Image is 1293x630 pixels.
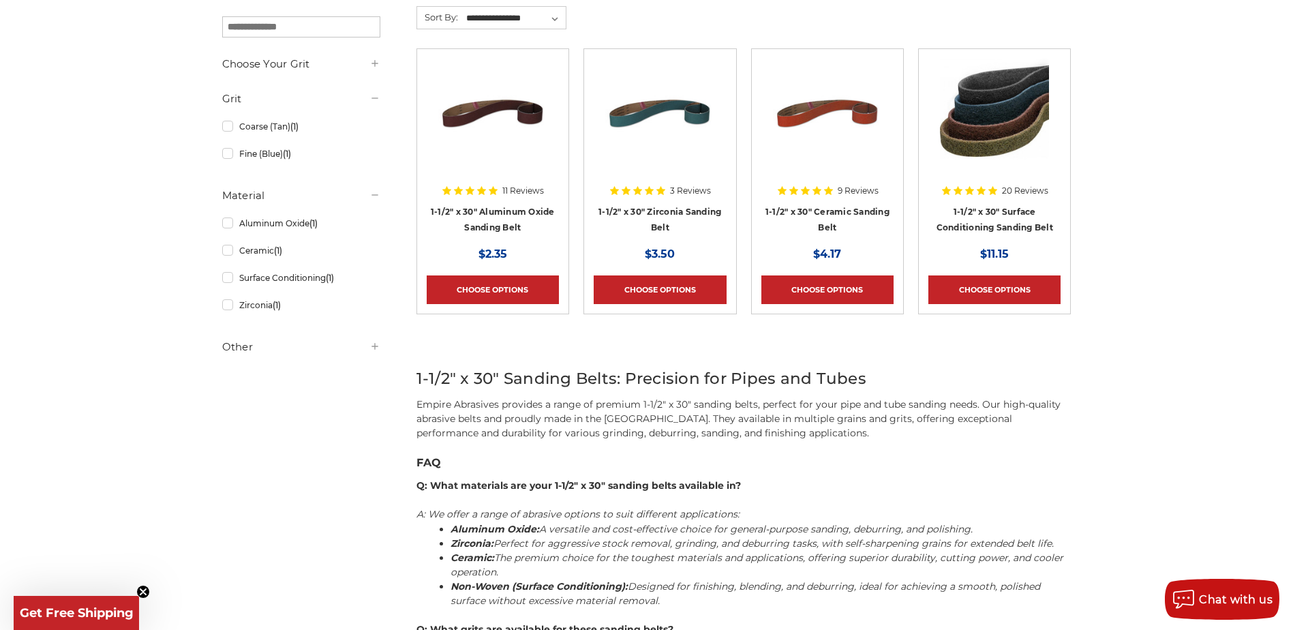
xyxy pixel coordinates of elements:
label: Sort By: [417,7,458,27]
span: $4.17 [813,247,841,260]
a: Zirconia [222,293,380,317]
a: Fine (Blue) [222,142,380,166]
em: The premium choice for the toughest materials and applications, offering superior durability, cut... [451,552,1063,578]
span: $2.35 [478,247,507,260]
span: (1) [273,300,281,310]
span: 9 Reviews [838,187,879,195]
strong: Non-Woven (Surface Conditioning): [451,580,628,592]
span: (1) [326,273,334,283]
img: 1-1/2" x 30" Sanding Belt - Zirconia [605,59,714,168]
a: Coarse (Tan) [222,115,380,138]
span: (1) [274,245,282,256]
strong: Zirconia: [451,537,493,550]
a: 1-1/2" x 30" Sanding Belt - Ceramic [761,59,894,191]
h5: Choose Your Grit [222,56,380,72]
strong: Aluminum Oxide: [451,523,539,535]
em: Perfect for aggressive stock removal, grinding, and deburring tasks, with self-sharpening grains ... [451,537,1054,550]
a: 1.5"x30" Surface Conditioning Sanding Belts [928,59,1061,191]
em: A versatile and cost-effective choice for general-purpose sanding, deburring, and polishing. [451,523,973,535]
span: 3 Reviews [670,187,711,195]
a: 1-1/2" x 30" Zirconia Sanding Belt [598,207,721,232]
div: Get Free ShippingClose teaser [14,596,139,630]
strong: Q: What materials are your 1-1/2" x 30" sanding belts available in? [416,479,741,492]
span: Get Free Shipping [20,605,134,620]
a: 1-1/2" x 30" Aluminum Oxide Sanding Belt [431,207,555,232]
span: (1) [290,121,299,132]
a: Choose Options [928,275,1061,304]
img: 1.5"x30" Surface Conditioning Sanding Belts [940,59,1049,168]
button: Close teaser [136,585,150,599]
button: Chat with us [1165,579,1279,620]
a: Aluminum Oxide [222,211,380,235]
em: Designed for finishing, blending, and deburring, ideal for achieving a smooth, polished surface w... [451,580,1040,607]
a: Surface Conditioning [222,266,380,290]
h3: FAQ [416,455,1071,471]
a: Choose Options [761,275,894,304]
a: Ceramic [222,239,380,262]
span: 20 Reviews [1002,187,1048,195]
select: Sort By: [464,8,566,29]
span: Chat with us [1199,593,1273,606]
h2: 1-1/2" x 30" Sanding Belts: Precision for Pipes and Tubes [416,367,1071,391]
img: 1-1/2" x 30" Sanding Belt - Ceramic [773,59,882,168]
em: A: We offer a range of abrasive options to suit different applications: [416,508,740,520]
strong: Ceramic: [451,552,494,564]
a: 1-1/2" x 30" Sanding Belt - Zirconia [594,59,726,191]
span: $3.50 [645,247,675,260]
span: (1) [283,149,291,159]
span: $11.15 [980,247,1009,260]
span: (1) [309,218,318,228]
a: 1-1/2" x 30" Ceramic Sanding Belt [765,207,889,232]
a: Choose Options [594,275,726,304]
h5: Material [222,187,380,204]
span: 11 Reviews [502,187,544,195]
a: 1-1/2" x 30" Sanding Belt - Aluminum Oxide [427,59,559,191]
h5: Other [222,339,380,355]
img: 1-1/2" x 30" Sanding Belt - Aluminum Oxide [438,59,547,168]
a: Choose Options [427,275,559,304]
a: 1-1/2" x 30" Surface Conditioning Sanding Belt [937,207,1053,232]
p: Empire Abrasives provides a range of premium 1-1/2" x 30" sanding belts, perfect for your pipe an... [416,397,1071,440]
h5: Grit [222,91,380,107]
